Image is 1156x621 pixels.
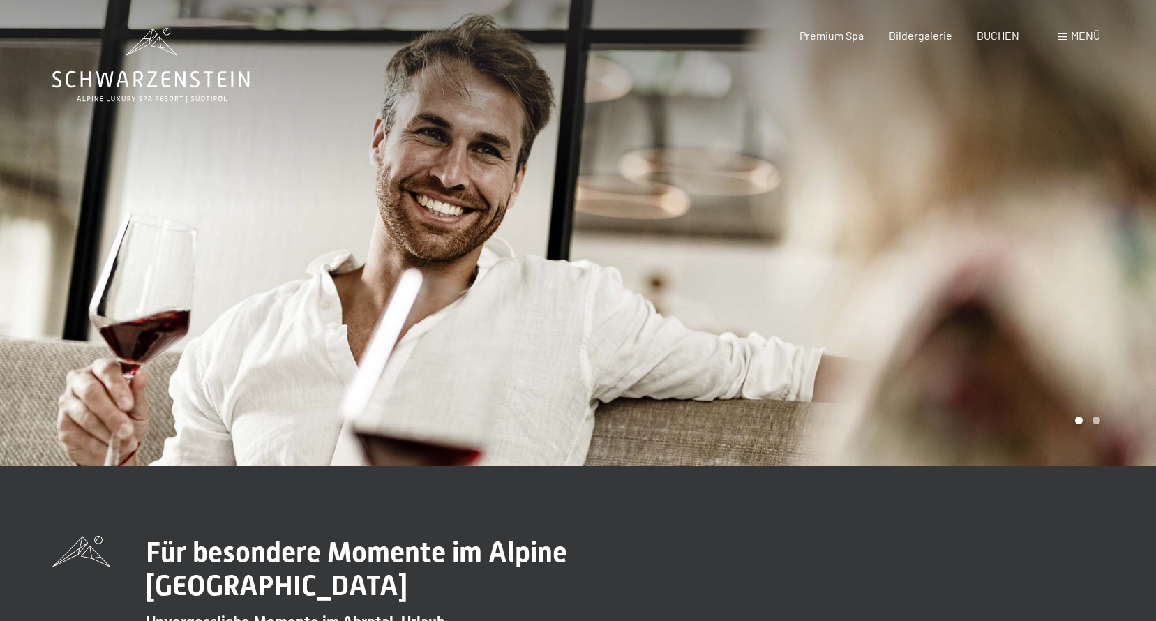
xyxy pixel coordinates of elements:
[800,29,864,42] a: Premium Spa
[977,29,1019,42] a: BUCHEN
[1071,29,1100,42] span: Menü
[1093,417,1100,424] div: Carousel Page 2
[1075,417,1083,424] div: Carousel Page 1 (Current Slide)
[146,536,567,602] span: Für besondere Momente im Alpine [GEOGRAPHIC_DATA]
[1070,417,1100,424] div: Carousel Pagination
[889,29,952,42] a: Bildergalerie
